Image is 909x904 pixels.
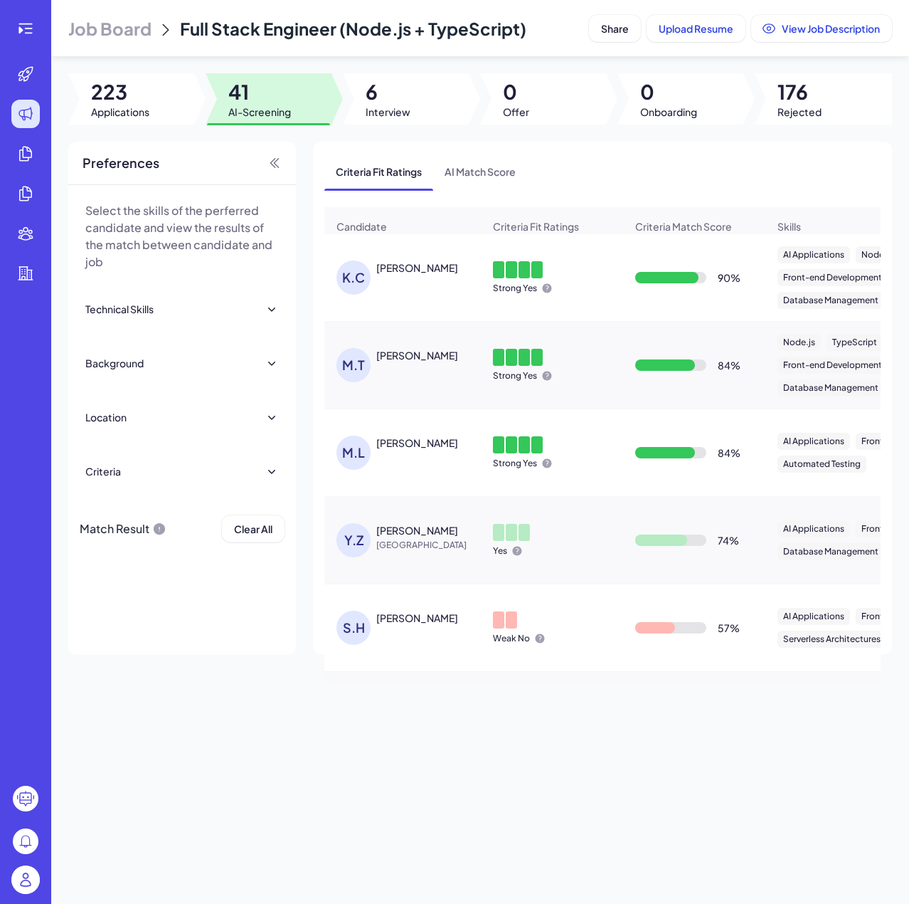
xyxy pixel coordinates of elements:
span: [GEOGRAPHIC_DATA] [376,538,483,552]
span: Criteria Match Score [635,219,732,233]
span: 41 [228,79,291,105]
div: Front-end Development [777,357,888,374]
span: 6 [366,79,410,105]
div: Location [85,410,127,424]
div: M.T [336,348,371,382]
span: Preferences [83,153,159,173]
span: Share [601,22,629,35]
span: Candidate [336,219,387,233]
span: 176 [777,79,822,105]
div: AI Applications [777,246,850,263]
div: Stephen Handley [376,611,458,625]
div: Y.Z [336,523,371,557]
div: M.L [336,436,371,470]
span: 0 [503,79,529,105]
button: Upload Resume [647,15,745,42]
p: Strong Yes [493,370,537,382]
div: Node.js [856,246,899,263]
div: 84 % [718,446,740,460]
div: AI Applications [777,433,850,450]
div: K.C [336,261,371,295]
span: Criteria Fit Ratings [493,219,579,233]
span: Skills [777,219,801,233]
span: Criteria Fit Ratings [324,153,433,190]
span: Onboarding [640,105,697,119]
div: 74 % [718,533,739,547]
div: Mike Taylor [376,348,458,362]
div: Database Management [777,543,884,560]
p: Weak No [493,633,530,644]
div: Serverless Architectures [777,631,886,648]
button: Clear All [222,515,285,542]
div: 57 % [718,621,740,635]
span: Full Stack Engineer (Node.js + TypeScript) [180,18,526,39]
button: View Job Description [751,15,892,42]
div: Background [85,356,144,370]
span: AI-Screening [228,105,291,119]
span: AI Match Score [433,153,527,190]
div: Kevin Crabbe [376,261,458,275]
div: Node.js [777,334,821,351]
span: Applications [91,105,149,119]
div: Automated Testing [777,456,866,473]
span: View Job Description [782,22,880,35]
div: 84 % [718,358,740,372]
p: Yes [493,545,507,557]
div: Database Management [777,292,884,309]
div: AI Applications [777,520,850,537]
span: 223 [91,79,149,105]
div: Technical Skills [85,302,154,316]
div: Yansong Zhao [376,523,458,537]
span: Interview [366,105,410,119]
span: Rejected [777,105,822,119]
div: Criteria [85,464,121,478]
p: Select the skills of the perferred candidate and view the results of the match between candidate ... [85,202,279,270]
span: Clear All [234,522,272,535]
div: Database Management [777,379,884,396]
div: 90 % [718,270,740,285]
button: Share [589,15,641,42]
span: Offer [503,105,529,119]
span: Upload Resume [659,22,733,35]
img: user_logo.png [11,866,40,894]
p: Strong Yes [493,458,537,469]
div: Match Result [80,515,166,542]
span: Job Board [68,17,151,40]
p: Strong Yes [493,283,537,294]
div: Mohammad Laknahour [376,436,458,450]
span: 0 [640,79,697,105]
div: AI Applications [777,608,850,625]
div: S.H [336,611,371,645]
div: TypeScript [826,334,883,351]
div: Front-end Development [777,269,888,286]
